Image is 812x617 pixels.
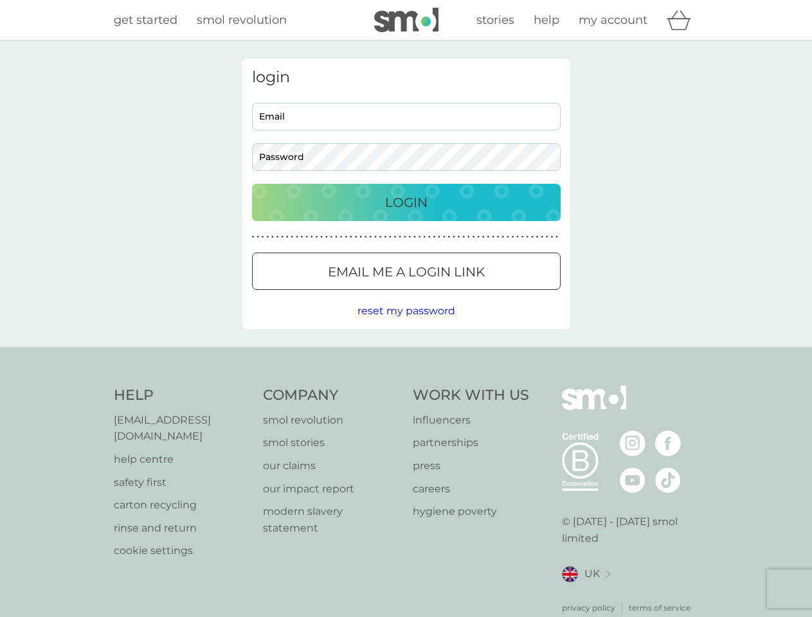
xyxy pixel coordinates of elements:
[655,431,681,456] img: visit the smol Facebook page
[325,234,328,240] p: ●
[536,234,539,240] p: ●
[492,234,494,240] p: ●
[413,386,529,406] h4: Work With Us
[482,234,485,240] p: ●
[555,234,558,240] p: ●
[340,234,343,240] p: ●
[365,234,367,240] p: ●
[467,234,470,240] p: ●
[271,234,274,240] p: ●
[433,234,436,240] p: ●
[263,458,400,474] a: our claims
[263,481,400,497] a: our impact report
[266,234,269,240] p: ●
[579,11,647,30] a: my account
[413,503,529,520] a: hygiene poverty
[462,234,465,240] p: ●
[413,481,529,497] a: careers
[263,386,400,406] h4: Company
[527,234,529,240] p: ●
[476,13,514,27] span: stories
[399,234,401,240] p: ●
[114,474,251,491] p: safety first
[394,234,397,240] p: ●
[541,234,543,240] p: ●
[252,184,561,221] button: Login
[286,234,289,240] p: ●
[374,234,377,240] p: ●
[473,234,475,240] p: ●
[389,234,392,240] p: ●
[114,542,251,559] p: cookie settings
[562,386,626,429] img: smol
[263,412,400,429] p: smol revolution
[357,303,455,319] button: reset my password
[114,412,251,445] a: [EMAIL_ADDRESS][DOMAIN_NAME]
[276,234,279,240] p: ●
[114,497,251,514] a: carton recycling
[197,13,287,27] span: smol revolution
[252,68,561,87] h3: login
[620,431,645,456] img: visit the smol Instagram page
[114,520,251,537] p: rinse and return
[443,234,446,240] p: ●
[516,234,519,240] p: ●
[370,234,372,240] p: ●
[359,234,362,240] p: ●
[667,7,699,33] div: basket
[311,234,313,240] p: ●
[562,566,578,582] img: UK flag
[197,11,287,30] a: smol revolution
[534,11,559,30] a: help
[281,234,284,240] p: ●
[448,234,451,240] p: ●
[620,467,645,493] img: visit the smol Youtube page
[379,234,382,240] p: ●
[291,234,294,240] p: ●
[497,234,500,240] p: ●
[413,458,529,474] a: press
[409,234,411,240] p: ●
[350,234,352,240] p: ●
[438,234,440,240] p: ●
[423,234,426,240] p: ●
[384,234,386,240] p: ●
[655,467,681,493] img: visit the smol Tiktok page
[114,11,177,30] a: get started
[413,412,529,429] a: influencers
[551,234,554,240] p: ●
[114,13,177,27] span: get started
[305,234,308,240] p: ●
[606,571,610,578] img: select a new location
[458,234,460,240] p: ●
[357,305,455,317] span: reset my password
[579,13,647,27] span: my account
[413,434,529,451] a: partnerships
[584,566,600,582] span: UK
[263,503,400,536] a: modern slavery statement
[501,234,504,240] p: ●
[263,434,400,451] a: smol stories
[512,234,514,240] p: ●
[330,234,333,240] p: ●
[428,234,431,240] p: ●
[252,253,561,290] button: Email me a login link
[316,234,318,240] p: ●
[419,234,421,240] p: ●
[562,602,615,614] p: privacy policy
[355,234,357,240] p: ●
[328,262,485,282] p: Email me a login link
[320,234,323,240] p: ●
[534,13,559,27] span: help
[453,234,455,240] p: ●
[262,234,264,240] p: ●
[257,234,259,240] p: ●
